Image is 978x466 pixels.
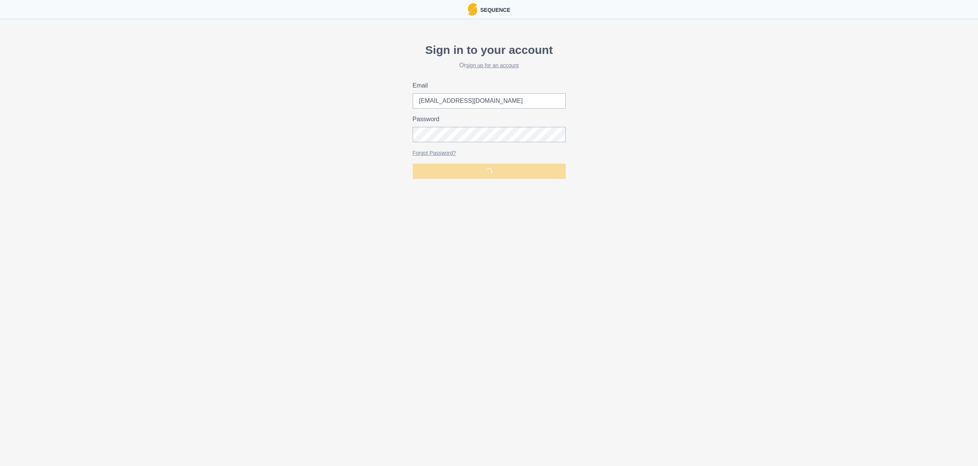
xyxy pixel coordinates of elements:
[413,150,456,156] a: Forgot Password?
[468,3,477,16] img: Logo
[466,62,519,68] a: sign up for an account
[413,115,561,124] label: Password
[477,5,511,14] p: Sequence
[413,41,566,58] p: Sign in to your account
[413,62,566,69] h2: Or
[468,3,511,16] a: LogoSequence
[413,81,561,90] label: Email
